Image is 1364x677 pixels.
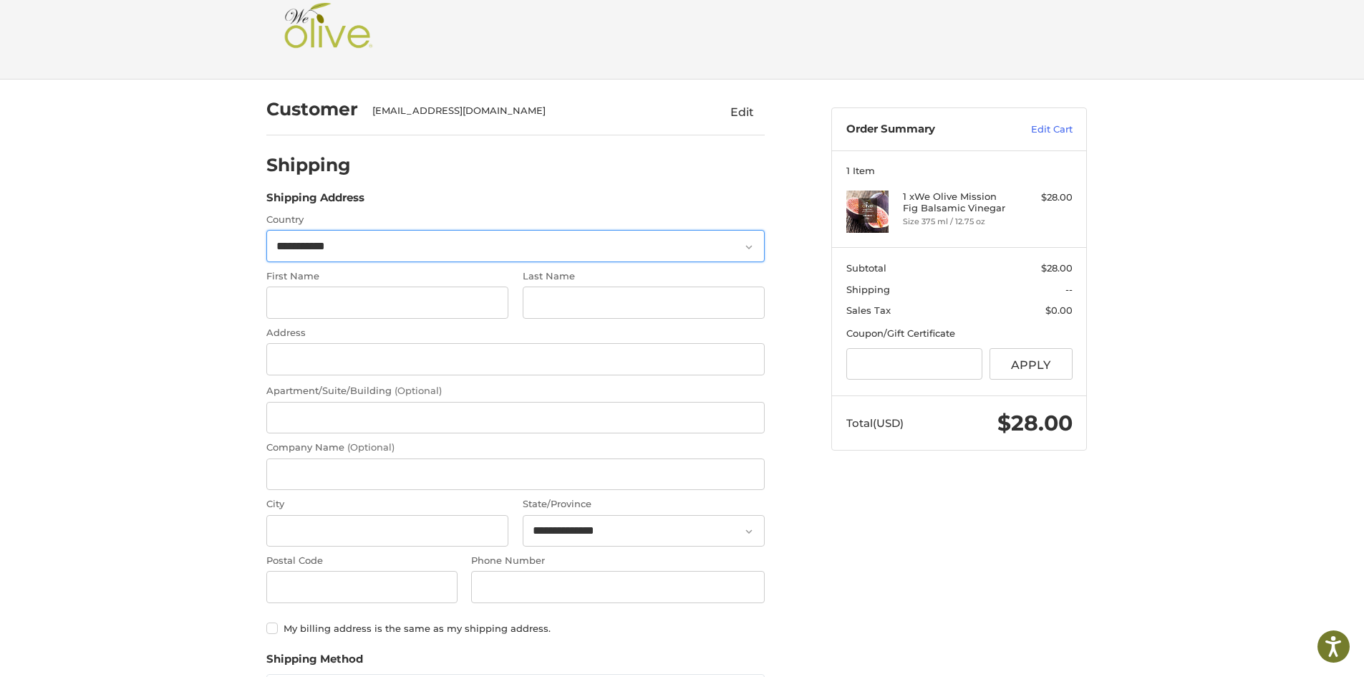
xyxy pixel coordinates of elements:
[1016,191,1073,205] div: $28.00
[997,410,1073,436] span: $28.00
[165,19,182,36] button: Open LiveChat chat widget
[347,441,395,453] small: (Optional)
[990,348,1073,380] button: Apply
[266,554,458,568] label: Postal Code
[846,284,890,295] span: Shipping
[523,497,765,512] label: State/Province
[266,326,765,340] label: Address
[266,269,508,284] label: First Name
[372,104,692,118] div: [EMAIL_ADDRESS][DOMAIN_NAME]
[1246,638,1364,677] iframe: Google Customer Reviews
[1065,284,1073,295] span: --
[846,348,983,380] input: Gift Certificate or Coupon Code
[266,213,765,227] label: Country
[1041,262,1073,274] span: $28.00
[523,269,765,284] label: Last Name
[266,384,765,398] label: Apartment/Suite/Building
[266,497,508,512] label: City
[846,123,1000,137] h3: Order Summary
[903,216,1012,228] li: Size 375 ml / 12.75 oz
[846,304,891,316] span: Sales Tax
[846,165,1073,176] h3: 1 Item
[471,554,765,568] label: Phone Number
[266,623,765,634] label: My billing address is the same as my shipping address.
[266,190,364,213] legend: Shipping Address
[846,327,1073,341] div: Coupon/Gift Certificate
[266,441,765,455] label: Company Name
[266,98,358,120] h2: Customer
[719,100,765,123] button: Edit
[1000,123,1073,137] a: Edit Cart
[395,385,442,396] small: (Optional)
[20,21,162,33] p: We're away right now. Please check back later!
[281,3,377,60] img: Shop We Olive
[266,651,363,674] legend: Shipping Method
[266,154,351,176] h2: Shipping
[846,416,904,430] span: Total (USD)
[846,262,886,274] span: Subtotal
[1045,304,1073,316] span: $0.00
[903,191,1012,214] h4: 1 x We Olive Mission Fig Balsamic Vinegar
